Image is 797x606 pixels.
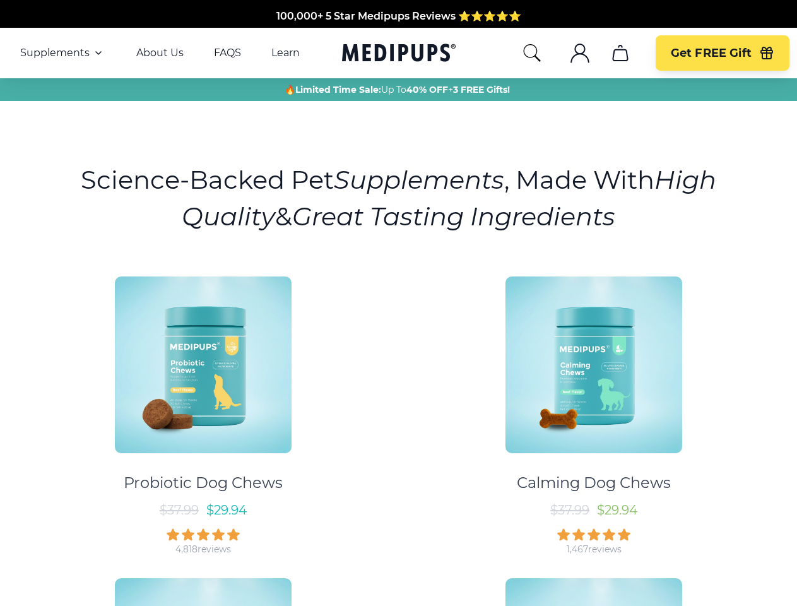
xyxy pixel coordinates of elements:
[13,265,393,555] a: Probiotic Dog Chews - MedipupsProbiotic Dog Chews$37.99$29.944,818reviews
[656,35,789,71] button: Get FREE Gift
[115,276,292,453] img: Probiotic Dog Chews - Medipups
[597,502,637,518] span: $ 29.94
[334,164,504,195] i: Supplements
[20,47,90,59] span: Supplements
[160,502,199,518] span: $ 37.99
[285,83,510,96] span: 🔥 Up To +
[214,47,241,59] a: FAQS
[80,162,717,235] h1: Science-Backed Pet , Made With &
[671,46,752,61] span: Get FREE Gift
[567,544,622,555] div: 1,467 reviews
[342,41,456,67] a: Medipups
[136,47,184,59] a: About Us
[271,47,300,59] a: Learn
[550,502,589,518] span: $ 37.99
[565,38,595,68] button: account
[505,276,682,453] img: Calming Dog Chews - Medipups
[20,45,106,61] button: Supplements
[292,201,615,232] i: Great Tasting Ingredients
[276,10,521,22] span: 100,000+ 5 Star Medipups Reviews ⭐️⭐️⭐️⭐️⭐️
[189,25,608,37] span: Made In The [GEOGRAPHIC_DATA] from domestic & globally sourced ingredients
[517,473,671,492] div: Calming Dog Chews
[124,473,283,492] div: Probiotic Dog Chews
[404,265,784,555] a: Calming Dog Chews - MedipupsCalming Dog Chews$37.99$29.941,467reviews
[175,544,231,555] div: 4,818 reviews
[206,502,247,518] span: $ 29.94
[522,43,542,63] button: search
[605,38,635,68] button: cart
